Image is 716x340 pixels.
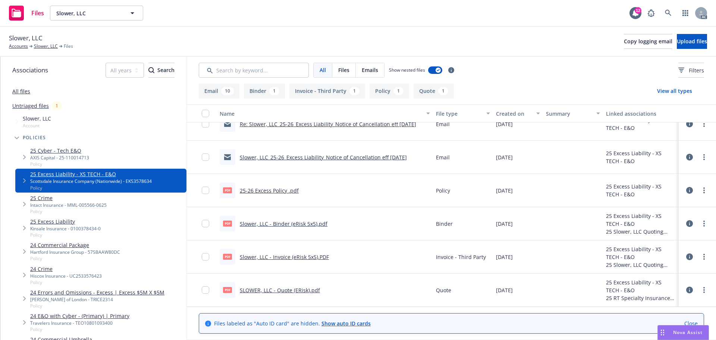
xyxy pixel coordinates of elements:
span: Filters [689,66,704,74]
span: All [320,66,326,74]
a: All files [12,88,30,95]
span: Policy [30,255,120,262]
span: [DATE] [496,153,513,161]
span: Quote [436,286,451,294]
span: Slower, LLC [9,33,43,43]
div: 1 [438,87,448,95]
a: Report a Bug [644,6,659,21]
span: Policies [23,135,46,140]
span: Policy [30,185,152,191]
input: Toggle Row Selected [202,153,209,161]
a: 24 Crime [30,265,102,273]
span: Filters [678,66,704,74]
div: Name [220,110,422,118]
a: Re: Slower, LLC_25-26_Excess Liability_Notice of Cancellation eff [DATE] [240,121,416,128]
a: Files [6,3,47,24]
span: Files [338,66,349,74]
span: [DATE] [496,120,513,128]
span: Policy [436,187,450,194]
span: [DATE] [496,253,513,261]
button: Filters [678,63,704,78]
div: [PERSON_NAME] of London - TRICE2314 [30,296,164,303]
div: 1 [349,87,359,95]
a: Slower, LLC - Binder (eRisk 5x5).pdf [240,220,327,227]
a: Show auto ID cards [321,320,371,327]
input: Select all [202,110,209,117]
a: 24 Commercial Package [30,241,120,249]
button: Invoice - Third Party [289,84,365,99]
input: Toggle Row Selected [202,187,209,194]
a: 25 Excess Liability [30,218,101,225]
div: Travelers Insurance - TEO10801093400 [30,320,129,326]
div: 25 Excess Liability - XS TECH - E&O [606,183,676,198]
a: more [700,286,709,294]
button: Upload files [677,34,707,49]
button: Created on [493,105,543,122]
div: Hiscox Insurance - UC2533576423 [30,273,102,279]
div: 10 [221,87,234,95]
div: File type [436,110,482,118]
button: File type [433,105,493,122]
span: Associations [12,65,48,75]
div: 25 Slower, LLC Quoting Plan [606,228,676,235]
button: Policy [370,84,409,99]
span: pdf [223,221,232,226]
span: Policy [30,161,89,167]
span: PDF [223,254,232,259]
button: Name [217,105,433,122]
div: 1 [269,87,279,95]
span: Binder [436,220,453,228]
span: Slower, LLC [23,115,51,122]
div: 25 Excess Liability - XS TECH - E&O [606,116,676,132]
div: 1 [52,102,62,110]
span: Copy logging email [624,38,672,45]
a: 24 Errors and Omissions - Excess | Excess $5M X $5M [30,288,164,296]
span: Policy [30,232,101,238]
div: 25 Excess Liability - XS TECH - E&O [606,245,676,261]
span: Policy [30,303,164,309]
div: Summary [546,110,592,118]
input: Toggle Row Selected [202,286,209,294]
span: [DATE] [496,220,513,228]
button: Binder [244,84,285,99]
button: Quote [414,84,454,99]
a: more [700,219,709,228]
div: 25 Excess Liability - XS TECH - E&O [606,212,676,228]
a: more [700,252,709,261]
div: Drag to move [658,325,667,340]
div: 12 [635,7,641,14]
span: Nova Assist [673,329,703,336]
span: Policy [30,279,102,286]
div: 25 Slower, LLC Quoting Plan [606,261,676,269]
span: Files labeled as "Auto ID card" are hidden. [214,319,371,327]
span: Files [31,10,44,16]
input: Search by keyword... [199,63,309,78]
a: Slower, LLC - Invoice (eRisk 5x5).PDF [240,253,329,261]
span: Upload files [677,38,707,45]
span: Policy [30,208,107,215]
span: pdf [223,287,232,293]
div: 1 [393,87,403,95]
a: Slower, LLC_25-26_Excess Liability_Notice of Cancellation eff [DATE] [240,154,407,161]
a: Close [684,319,698,327]
span: Invoice - Third Party [436,253,486,261]
a: SLOWER, LLC - Quote (ERisk).pdf [240,287,320,294]
input: Toggle Row Selected [202,253,209,261]
span: Policy [30,326,129,333]
a: 25 Excess Liability - XS TECH - E&O [30,170,152,178]
div: 25 Excess Liability - XS TECH - E&O [606,278,676,294]
span: Account [23,122,51,129]
span: [DATE] [496,286,513,294]
a: 25-26 Excess Policy .pdf [240,187,299,194]
div: 25 Excess Liability - XS TECH - E&O [606,149,676,165]
span: Email [436,153,450,161]
span: [DATE] [496,187,513,194]
button: Linked associations [603,105,679,122]
div: 25 RT Specialty Insurance Services, LLC (RSG Specialty, LLC) [606,294,676,302]
a: Accounts [9,43,28,50]
button: Copy logging email [624,34,672,49]
div: Kinsale Insurance - 0100378434-0 [30,225,101,232]
span: Files [64,43,73,50]
span: Show nested files [389,67,425,73]
div: Search [148,63,175,77]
